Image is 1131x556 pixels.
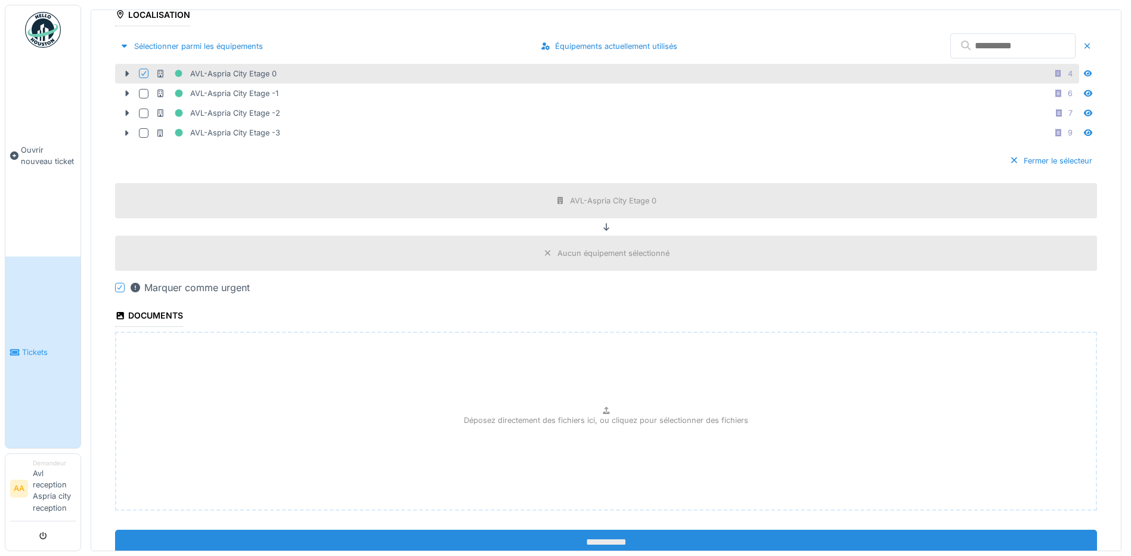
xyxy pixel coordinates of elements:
div: AVL-Aspria City Etage -3 [156,125,280,140]
a: Ouvrir nouveau ticket [5,54,80,257]
li: AA [10,480,28,498]
div: Marquer comme urgent [129,280,250,295]
div: Fermer le sélecteur [1005,153,1097,169]
a: AA DemandeurAvl reception Aspria city reception [10,459,76,521]
div: Demandeur [33,459,76,468]
div: 7 [1068,107,1073,119]
li: Avl reception Aspria city reception [33,459,76,518]
div: Équipements actuellement utilisés [536,38,682,54]
div: Aucun équipement sélectionné [557,248,670,259]
div: 6 [1068,88,1073,99]
div: AVL-Aspria City Etage 0 [570,195,656,206]
div: 9 [1068,127,1073,138]
div: Documents [115,307,183,327]
a: Tickets [5,257,80,447]
div: AVL-Aspria City Etage -1 [156,86,278,101]
img: Badge_color-CXgf-gQk.svg [25,12,61,48]
p: Déposez directement des fichiers ici, ou cliquez pour sélectionner des fichiers [464,415,748,426]
div: Localisation [115,6,190,26]
span: Tickets [22,347,76,358]
div: AVL-Aspria City Etage -2 [156,106,280,121]
div: Sélectionner parmi les équipements [115,38,268,54]
div: AVL-Aspria City Etage 0 [156,66,277,81]
div: 4 [1068,68,1073,79]
span: Ouvrir nouveau ticket [21,144,76,167]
